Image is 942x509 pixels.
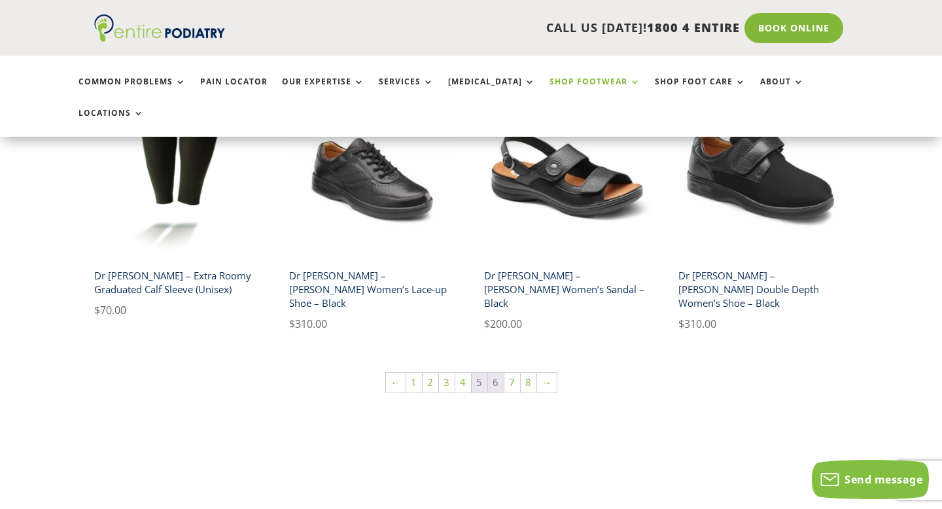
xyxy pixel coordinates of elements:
[845,472,922,487] span: Send message
[289,264,455,315] h2: Dr [PERSON_NAME] – [PERSON_NAME] Women’s Lace-up Shoe – Black
[647,20,740,35] span: 1800 4 ENTIRE
[521,373,536,393] a: Page 8
[268,20,740,37] p: CALL US [DATE]!
[289,92,455,258] img: Dr Comfort Patty Women's Walking Shoe Black
[379,77,434,105] a: Services
[78,109,144,137] a: Locations
[94,303,126,317] bdi: 70.00
[744,13,843,43] a: Book Online
[472,373,487,393] span: Page 5
[289,317,295,331] span: $
[812,460,929,499] button: Send message
[678,317,716,331] bdi: 310.00
[484,92,650,258] img: Dr Comfort Lana Medium Wide Women's Sandal Black
[484,317,522,331] bdi: 200.00
[678,92,845,258] img: Dr Comfort Annie X Womens Double Depth Casual Shoe Black
[94,31,225,44] a: Entire Podiatry
[504,373,520,393] a: Page 7
[678,264,845,315] h2: Dr [PERSON_NAME] – [PERSON_NAME] Double Depth Women’s Shoe – Black
[423,373,438,393] a: Page 2
[78,77,186,105] a: Common Problems
[439,373,455,393] a: Page 3
[94,92,260,319] a: calf sleeve extra roomy dr comfortDr [PERSON_NAME] – Extra Roomy Graduated Calf Sleeve (Unisex) $...
[488,373,504,393] a: Page 6
[94,92,260,258] img: calf sleeve extra roomy dr comfort
[94,14,225,42] img: logo (1)
[289,92,455,332] a: Dr Comfort Patty Women's Walking Shoe BlackDr [PERSON_NAME] – [PERSON_NAME] Women’s Lace-up Shoe ...
[94,372,848,399] nav: Product Pagination
[94,264,260,302] h2: Dr [PERSON_NAME] – Extra Roomy Graduated Calf Sleeve (Unisex)
[678,317,684,331] span: $
[484,317,490,331] span: $
[655,77,746,105] a: Shop Foot Care
[484,92,650,332] a: Dr Comfort Lana Medium Wide Women's Sandal BlackDr [PERSON_NAME] – [PERSON_NAME] Women’s Sandal –...
[678,92,845,332] a: Dr Comfort Annie X Womens Double Depth Casual Shoe BlackDr [PERSON_NAME] – [PERSON_NAME] Double D...
[760,77,804,105] a: About
[406,373,422,393] a: Page 1
[484,264,650,315] h2: Dr [PERSON_NAME] – [PERSON_NAME] Women’s Sandal – Black
[549,77,640,105] a: Shop Footwear
[200,77,268,105] a: Pain Locator
[289,317,327,331] bdi: 310.00
[455,373,471,393] a: Page 4
[448,77,535,105] a: [MEDICAL_DATA]
[282,77,364,105] a: Our Expertise
[94,303,100,317] span: $
[386,373,406,393] a: ←
[537,373,557,393] a: →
